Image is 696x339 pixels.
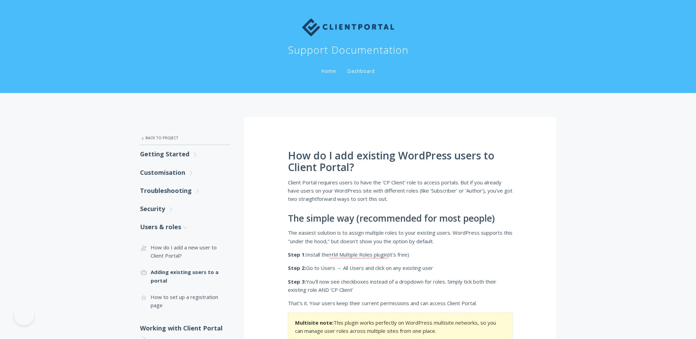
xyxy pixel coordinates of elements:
[320,68,338,74] a: Home
[140,239,230,264] a: How do I add a new user to Client Portal?
[288,264,306,271] strong: Step 2:
[288,251,306,258] strong: Step 1:
[14,305,34,325] iframe: Toggle Customer Support
[288,250,512,259] p: Install the (it's free)
[140,289,230,314] a: How to set up a registration page
[288,299,512,307] p: That's it. Your users keep their current permissions and can access Client Portal.
[288,150,512,173] h1: How do I add existing WordPress users to Client Portal?
[140,145,230,163] a: Getting Started
[346,68,376,74] a: Dashboard
[288,43,408,57] h1: Support Documentation
[140,218,230,236] a: Users & roles
[329,251,388,258] a: HM Multiple Roles plugin
[288,278,306,285] strong: Step 3:
[288,178,512,203] p: Client Portal requires users to have the 'CP Client' role to access portals. But if you already h...
[288,213,512,224] h2: The simple way (recommended for most people)
[295,319,333,326] strong: Multisite note:
[140,200,230,218] a: Security
[140,182,230,200] a: Troubleshooting
[140,131,230,145] a: Back to Project
[288,277,512,294] p: You'll now see checkboxes instead of a dropdown for roles. Simply tick both their existing role A...
[288,264,512,272] p: Go to Users → All Users and click on any existing user
[140,264,230,289] a: Adding existing users to a portal
[140,164,230,182] a: Customisation
[288,229,512,245] p: The easiest solution is to assign multiple roles to your existing users. WordPress supports this ...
